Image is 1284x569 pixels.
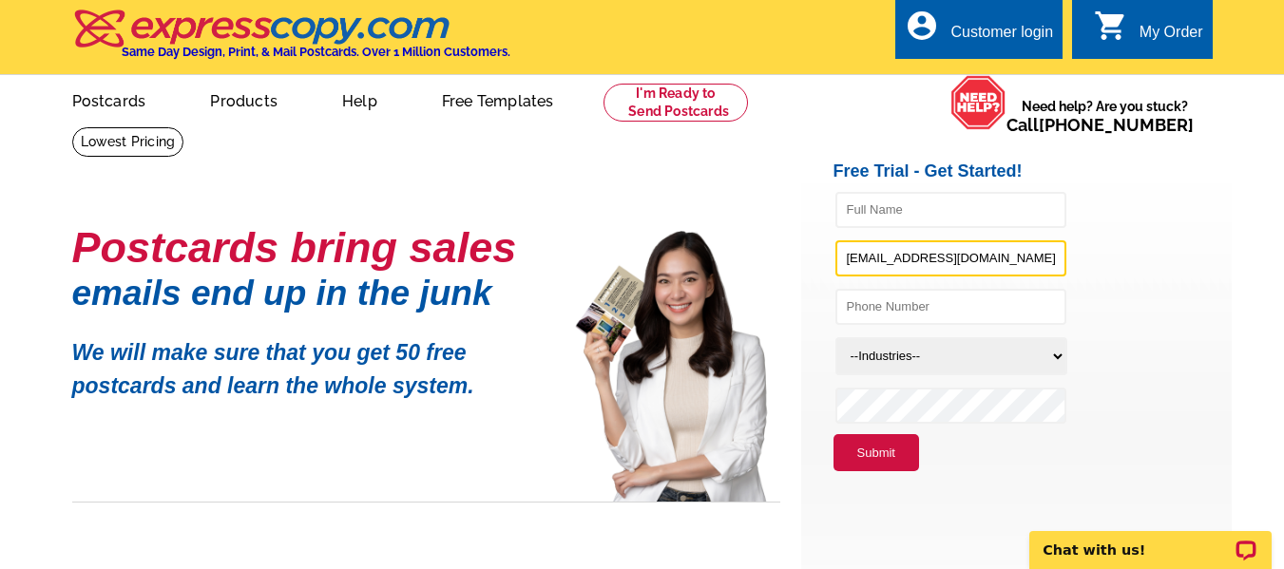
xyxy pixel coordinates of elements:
a: [PHONE_NUMBER] [1039,115,1194,135]
a: account_circle Customer login [905,21,1053,45]
h2: Free Trial - Get Started! [834,161,1232,182]
h1: emails end up in the junk [72,283,547,303]
input: Phone Number [835,289,1066,325]
input: Full Name [835,192,1066,228]
p: We will make sure that you get 50 free postcards and learn the whole system. [72,322,547,402]
a: Help [312,77,408,122]
h1: Postcards bring sales [72,231,547,264]
iframe: LiveChat chat widget [1017,509,1284,569]
i: account_circle [905,9,939,43]
div: My Order [1140,24,1203,50]
h4: Same Day Design, Print, & Mail Postcards. Over 1 Million Customers. [122,45,510,59]
i: shopping_cart [1094,9,1128,43]
a: Same Day Design, Print, & Mail Postcards. Over 1 Million Customers. [72,23,510,59]
input: Email Address [835,240,1066,276]
a: Postcards [42,77,177,122]
a: Products [180,77,308,122]
button: Submit [834,434,919,472]
img: help [950,75,1006,130]
div: Customer login [950,24,1053,50]
span: Need help? Are you stuck? [1006,97,1203,135]
a: Free Templates [412,77,585,122]
a: shopping_cart My Order [1094,21,1203,45]
span: Call [1006,115,1194,135]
